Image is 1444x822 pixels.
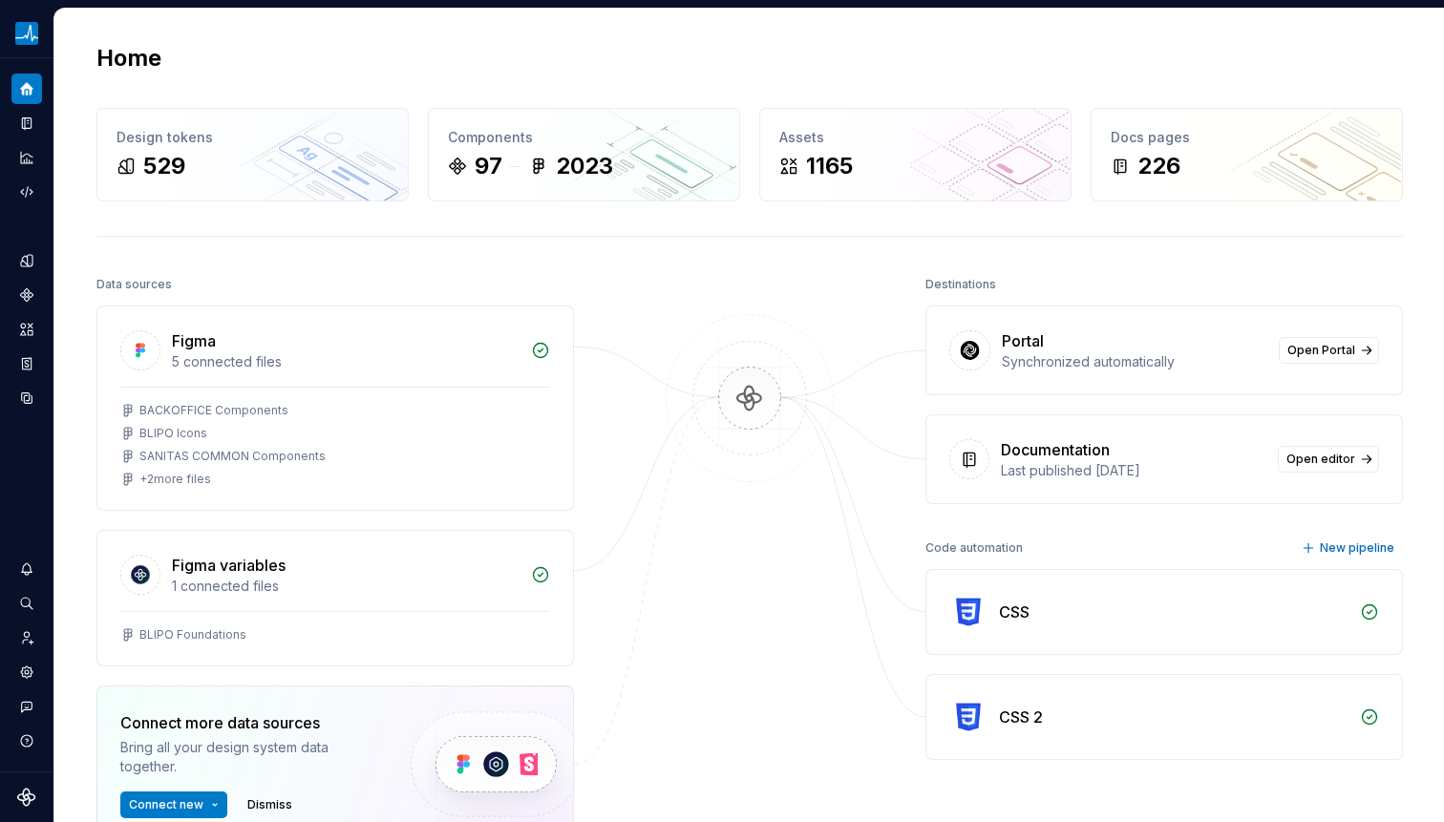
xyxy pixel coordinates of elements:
div: Destinations [925,271,996,298]
div: + 2 more files [139,472,211,487]
a: Assets [11,314,42,345]
a: Invite team [11,622,42,653]
a: Figma5 connected filesBACKOFFICE ComponentsBLIPO IconsSANITAS COMMON Components+2more files [96,306,574,511]
a: Design tokens529 [96,108,409,201]
div: BLIPO Foundations [139,627,246,643]
div: 2023 [556,151,613,181]
div: Code automation [925,535,1023,561]
div: 226 [1137,151,1180,181]
a: Design tokens [11,245,42,276]
div: BACKOFFICE Components [139,403,288,418]
div: CSS 2 [999,706,1043,728]
div: Documentation [1001,438,1110,461]
div: Synchronized automatically [1002,352,1267,371]
a: Docs pages226 [1091,108,1403,201]
div: Connect more data sources [120,711,378,734]
div: CSS [999,601,1030,623]
div: Data sources [96,271,172,298]
a: Components [11,280,42,310]
div: Components [448,128,720,147]
a: Home [11,74,42,104]
span: Connect new [129,797,203,812]
svg: Supernova Logo [17,788,36,807]
span: New pipeline [1320,540,1394,556]
h2: Home [96,43,161,74]
a: Open Portal [1279,337,1379,364]
span: Open Portal [1287,343,1355,358]
div: Portal [1002,329,1044,352]
a: Analytics [11,142,42,173]
a: Storybook stories [11,348,42,379]
div: Bring all your design system data together. [120,738,378,776]
a: Settings [11,657,42,687]
a: Assets1165 [759,108,1072,201]
a: Components972023 [428,108,740,201]
a: Code automation [11,177,42,207]
img: 45309493-d480-4fb3-9f86-8e3098b627c9.png [15,22,38,45]
button: Dismiss [239,791,301,818]
button: Contact support [11,691,42,722]
div: 97 [475,151,502,181]
div: Design tokens [117,128,389,147]
button: Search ⌘K [11,588,42,619]
div: 1 connected files [172,577,520,596]
div: Docs pages [1111,128,1383,147]
div: Assets [779,128,1051,147]
a: Data sources [11,383,42,413]
div: Figma [172,329,216,352]
button: New pipeline [1296,535,1403,561]
button: Connect new [120,791,227,818]
div: Last published [DATE] [1001,461,1266,480]
div: 1165 [806,151,853,181]
div: BLIPO Icons [139,426,207,441]
a: Figma variables1 connected filesBLIPO Foundations [96,530,574,666]
span: Open editor [1286,452,1355,467]
div: 529 [143,151,185,181]
div: SANITAS COMMON Components [139,449,326,464]
div: 5 connected files [172,352,520,371]
div: Figma variables [172,554,286,577]
a: Open editor [1278,446,1379,473]
a: Documentation [11,108,42,138]
span: Dismiss [247,797,292,812]
button: Notifications [11,554,42,584]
